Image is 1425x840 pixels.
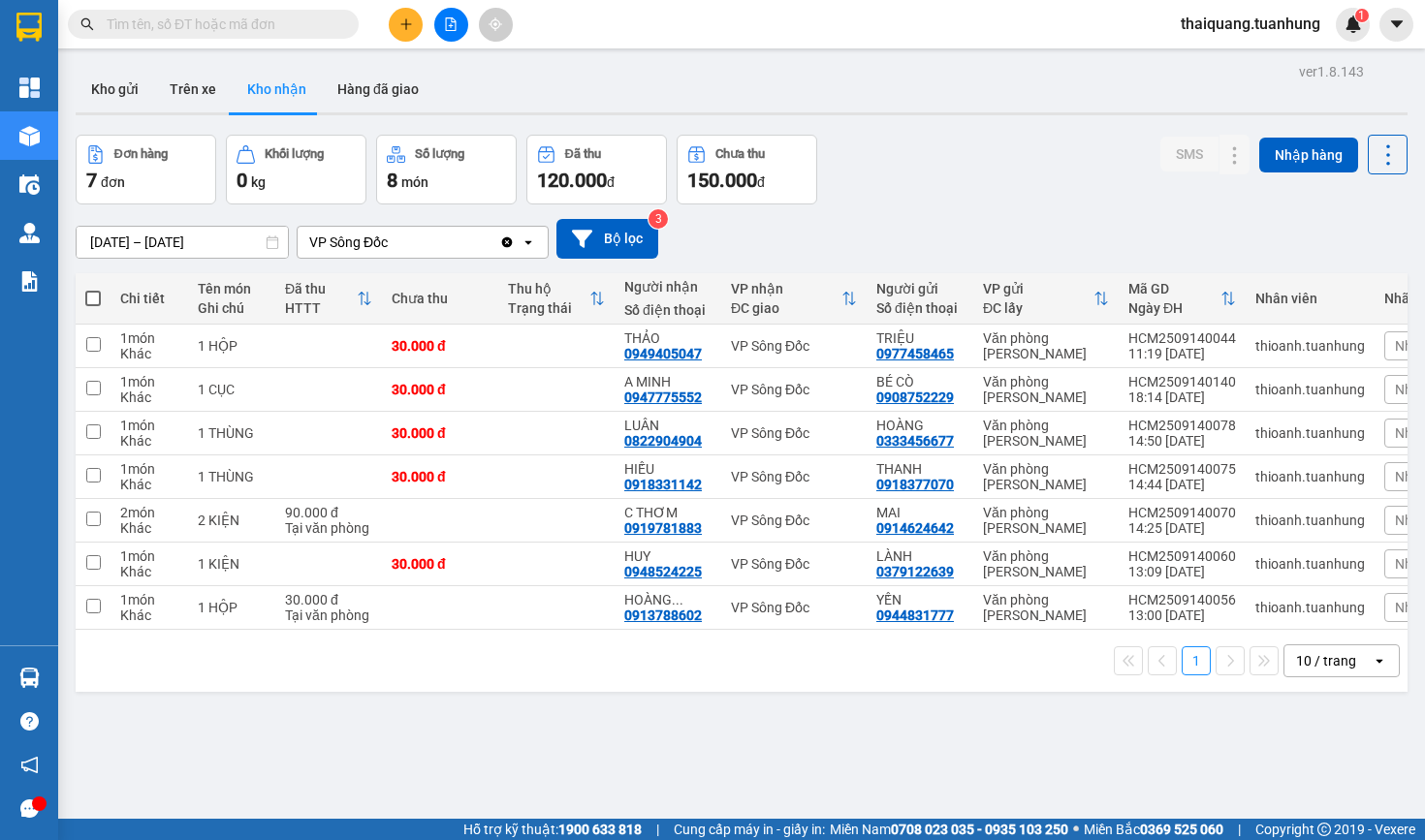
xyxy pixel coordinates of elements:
[1355,9,1369,22] sup: 1
[624,418,712,433] div: LUÂN
[1238,819,1241,840] span: |
[508,300,589,316] div: Trạng thái
[285,592,372,607] div: 30.000 đ
[120,461,178,477] div: 1 món
[876,548,964,564] div: LÀNH
[721,273,867,325] th: Toggle SortBy
[1255,513,1365,528] div: thioanh.tuanhung
[1119,273,1246,325] th: Toggle SortBy
[154,66,232,112] button: Trên xe
[607,174,615,190] span: đ
[624,461,712,477] div: HIẾU
[120,564,178,579] div: Khác
[80,17,94,31] span: search
[983,374,1109,405] div: Văn phòng [PERSON_NAME]
[731,300,841,316] div: ĐC giao
[624,374,712,389] div: A MINH
[19,223,40,243] img: warehouse-icon
[624,279,712,295] div: Người nhận
[198,382,266,397] div: 1 CỤC
[731,469,857,484] div: VP Sông Đốc
[1128,505,1236,520] div: HCM2509140070
[226,135,366,204] button: Khối lượng0kg
[757,174,765,190] span: đ
[876,433,954,449] div: 0333456677
[876,389,954,405] div: 0908752229
[1255,600,1365,615] div: thioanh.tuanhung
[1345,16,1362,33] img: icon-new-feature
[1128,374,1236,389] div: HCM2509140140
[120,346,178,361] div: Khác
[498,273,615,325] th: Toggle SortBy
[1372,653,1387,669] svg: open
[198,556,266,572] div: 1 KIỆN
[19,668,40,688] img: warehouse-icon
[392,291,489,306] div: Chưa thu
[1317,823,1331,836] span: copyright
[392,469,489,484] div: 30.000 đ
[1388,16,1406,33] span: caret-down
[624,302,712,318] div: Số điện thoại
[1358,9,1365,22] span: 1
[1073,825,1079,833] span: ⚪️
[322,66,434,112] button: Hàng đã giao
[120,330,178,346] div: 1 món
[537,169,607,192] span: 120.000
[463,819,642,840] span: Hỗ trợ kỹ thuật:
[731,382,857,397] div: VP Sông Đốc
[674,819,825,840] span: Cung cấp máy in - giấy in:
[198,425,266,441] div: 1 THÙNG
[251,174,266,190] span: kg
[1255,425,1365,441] div: thioanh.tuanhung
[120,418,178,433] div: 1 món
[120,520,178,536] div: Khác
[521,234,536,250] svg: open
[731,513,857,528] div: VP Sông Đốc
[376,135,517,204] button: Số lượng8món
[434,8,468,42] button: file-add
[677,135,817,204] button: Chưa thu150.000đ
[983,505,1109,536] div: Văn phòng [PERSON_NAME]
[77,227,288,258] input: Select a date range.
[731,425,857,441] div: VP Sông Đốc
[198,300,266,316] div: Ghi chú
[114,147,168,161] div: Đơn hàng
[1128,477,1236,492] div: 14:44 [DATE]
[392,338,489,354] div: 30.000 đ
[120,389,178,405] div: Khác
[1182,646,1211,675] button: 1
[1128,548,1236,564] div: HCM2509140060
[876,592,964,607] div: YẾN
[86,169,97,192] span: 7
[120,505,178,520] div: 2 món
[19,126,40,146] img: warehouse-icon
[120,548,178,564] div: 1 món
[508,281,589,296] div: Thu hộ
[983,418,1109,449] div: Văn phòng [PERSON_NAME]
[624,346,702,361] div: 0949405047
[120,592,178,607] div: 1 món
[120,433,178,449] div: Khác
[1140,822,1223,837] strong: 0369 525 060
[76,66,154,112] button: Kho gửi
[973,273,1119,325] th: Toggle SortBy
[1128,433,1236,449] div: 14:50 [DATE]
[876,520,954,536] div: 0914624642
[285,300,357,316] div: HTTT
[672,592,683,607] span: ...
[1084,819,1223,840] span: Miền Bắc
[120,477,178,492] div: Khác
[399,17,413,31] span: plus
[983,330,1109,361] div: Văn phòng [PERSON_NAME]
[1128,389,1236,405] div: 18:14 [DATE]
[876,300,964,316] div: Số điện thoại
[715,147,765,161] div: Chưa thu
[20,712,39,731] span: question-circle
[237,169,247,192] span: 0
[556,219,658,259] button: Bộ lọc
[656,819,659,840] span: |
[1128,564,1236,579] div: 13:09 [DATE]
[1255,291,1365,306] div: Nhân viên
[1128,592,1236,607] div: HCM2509140056
[401,174,428,190] span: món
